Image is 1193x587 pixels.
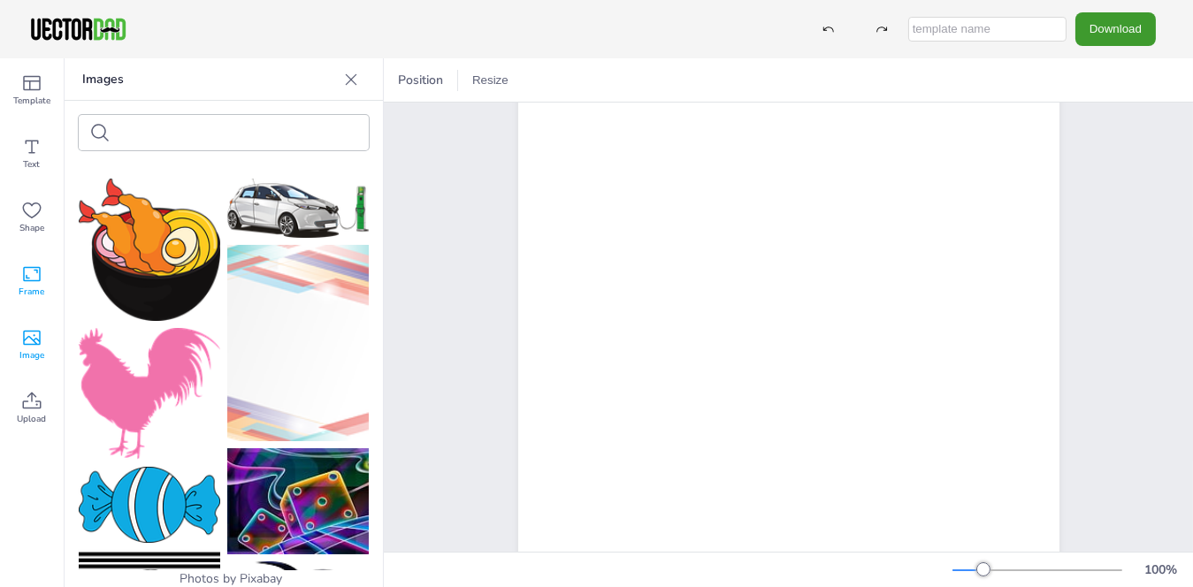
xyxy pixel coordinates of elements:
img: VectorDad-1.png [28,16,128,42]
img: given-67935_150.jpg [227,448,369,553]
p: Images [82,58,337,101]
img: candy-6887678_150.png [79,467,220,542]
span: Frame [19,285,45,299]
img: noodle-3899206_150.png [79,179,220,321]
button: Download [1075,12,1156,45]
a: Pixabay [240,570,282,587]
span: Image [19,348,44,362]
img: background-1829559_150.png [227,245,369,441]
div: 100 % [1140,561,1182,578]
span: Upload [18,412,47,426]
button: Resize [465,66,516,95]
img: cock-1893885_150.png [79,328,220,460]
div: Photos by [65,570,383,587]
span: Text [24,157,41,172]
img: car-3321668_150.png [227,179,369,238]
input: template name [908,17,1067,42]
span: Shape [19,221,44,235]
span: Position [394,72,447,88]
span: Template [13,94,50,108]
